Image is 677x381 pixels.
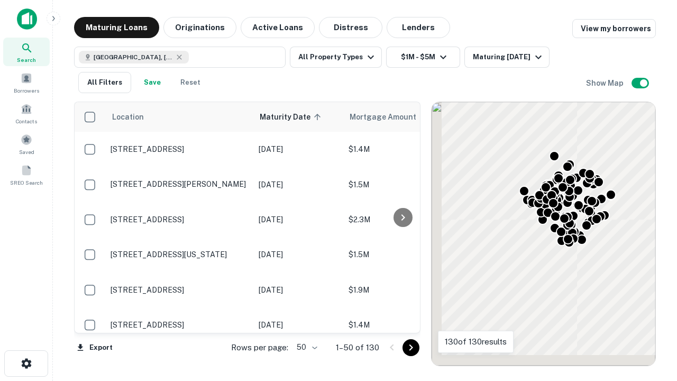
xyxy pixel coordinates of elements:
p: $1.4M [349,319,454,331]
button: Lenders [387,17,450,38]
button: [GEOGRAPHIC_DATA], [GEOGRAPHIC_DATA], [GEOGRAPHIC_DATA] [74,47,286,68]
th: Maturity Date [253,102,343,132]
button: $1M - $5M [386,47,460,68]
div: 0 0 [432,102,655,366]
button: Distress [319,17,382,38]
p: [STREET_ADDRESS] [111,144,248,154]
p: [DATE] [259,143,338,155]
a: Borrowers [3,68,50,97]
a: Search [3,38,50,66]
th: Mortgage Amount [343,102,460,132]
span: Location [112,111,144,123]
p: [DATE] [259,214,338,225]
span: Borrowers [14,86,39,95]
button: Active Loans [241,17,315,38]
button: Originations [163,17,236,38]
th: Location [105,102,253,132]
button: Save your search to get updates of matches that match your search criteria. [135,72,169,93]
button: Reset [173,72,207,93]
p: [STREET_ADDRESS] [111,215,248,224]
p: [DATE] [259,284,338,296]
p: [DATE] [259,319,338,331]
p: Rows per page: [231,341,288,354]
a: SREO Search [3,160,50,189]
p: $2.3M [349,214,454,225]
a: Saved [3,130,50,158]
p: $1.4M [349,143,454,155]
p: 130 of 130 results [445,335,507,348]
div: Maturing [DATE] [473,51,545,63]
span: Search [17,56,36,64]
p: [DATE] [259,179,338,190]
p: $1.5M [349,179,454,190]
p: $1.5M [349,249,454,260]
iframe: Chat Widget [624,296,677,347]
span: Saved [19,148,34,156]
img: capitalize-icon.png [17,8,37,30]
button: All Filters [78,72,131,93]
button: Export [74,340,115,356]
p: [STREET_ADDRESS] [111,285,248,295]
button: Maturing Loans [74,17,159,38]
button: All Property Types [290,47,382,68]
div: 50 [292,340,319,355]
button: Maturing [DATE] [464,47,550,68]
h6: Show Map [586,77,625,89]
span: Maturity Date [260,111,324,123]
p: [STREET_ADDRESS][PERSON_NAME] [111,179,248,189]
span: SREO Search [10,178,43,187]
button: Go to next page [402,339,419,356]
span: Mortgage Amount [350,111,430,123]
p: [STREET_ADDRESS][US_STATE] [111,250,248,259]
a: View my borrowers [572,19,656,38]
p: $1.9M [349,284,454,296]
p: [DATE] [259,249,338,260]
p: [STREET_ADDRESS] [111,320,248,330]
p: 1–50 of 130 [336,341,379,354]
span: [GEOGRAPHIC_DATA], [GEOGRAPHIC_DATA], [GEOGRAPHIC_DATA] [94,52,173,62]
span: Contacts [16,117,37,125]
a: Contacts [3,99,50,128]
